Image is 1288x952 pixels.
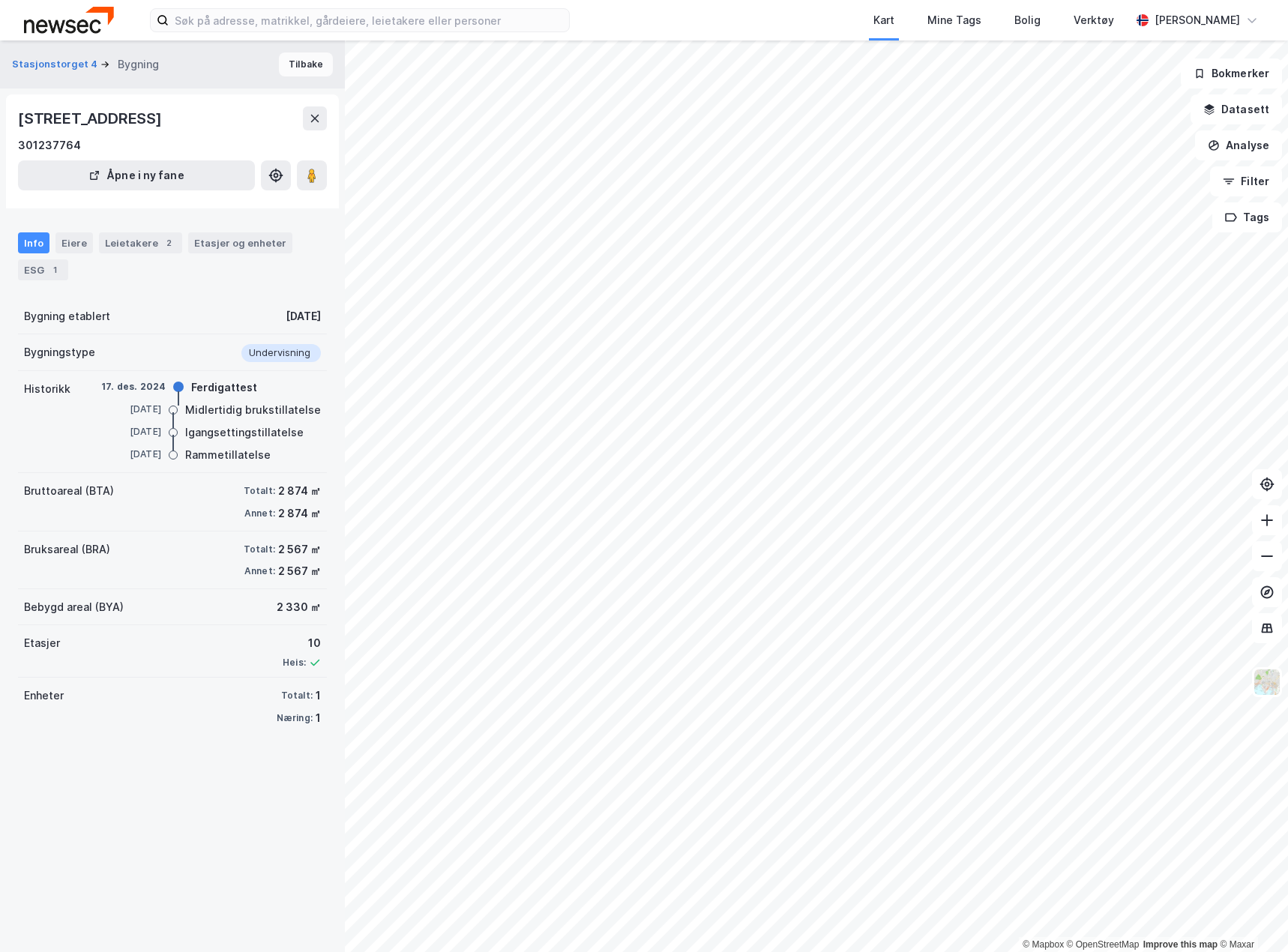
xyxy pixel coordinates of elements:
[185,424,304,442] div: Igangsettingstillatelse
[118,55,159,73] div: Bygning
[1212,202,1282,232] button: Tags
[24,540,110,558] div: Bruksareal (BRA)
[24,687,64,705] div: Enheter
[283,657,306,669] div: Heis:
[101,448,161,461] div: [DATE]
[18,136,81,154] div: 301237764
[24,634,60,652] div: Etasjer
[185,401,321,419] div: Midlertidig brukstillatelse
[927,11,981,29] div: Mine Tags
[24,343,95,361] div: Bygningstype
[24,598,124,616] div: Bebygd areal (BYA)
[18,160,255,190] button: Åpne i ny fane
[24,482,114,500] div: Bruttoareal (BTA)
[286,307,321,325] div: [DATE]
[1195,130,1282,160] button: Analyse
[1067,939,1140,950] a: OpenStreetMap
[1210,166,1282,196] button: Filter
[47,262,62,277] div: 1
[101,425,161,439] div: [DATE]
[1014,11,1041,29] div: Bolig
[1023,939,1064,950] a: Mapbox
[316,709,321,727] div: 1
[283,634,321,652] div: 10
[194,236,286,250] div: Etasjer og enheter
[316,687,321,705] div: 1
[12,57,100,72] button: Stasjonstorget 4
[873,11,894,29] div: Kart
[1074,11,1114,29] div: Verktøy
[191,379,257,397] div: Ferdigattest
[278,562,321,580] div: 2 567 ㎡
[24,380,70,398] div: Historikk
[1143,939,1218,950] a: Improve this map
[161,235,176,250] div: 2
[281,690,313,702] div: Totalt:
[1253,668,1281,696] img: Z
[244,543,275,555] div: Totalt:
[278,504,321,522] div: 2 874 ㎡
[55,232,93,253] div: Eiere
[185,446,271,464] div: Rammetillatelse
[279,52,333,76] button: Tilbake
[244,507,275,519] div: Annet:
[278,540,321,558] div: 2 567 ㎡
[24,7,114,33] img: newsec-logo.f6e21ccffca1b3a03d2d.png
[18,259,68,280] div: ESG
[278,482,321,500] div: 2 874 ㎡
[277,712,313,724] div: Næring:
[277,598,321,616] div: 2 330 ㎡
[18,106,165,130] div: [STREET_ADDRESS]
[244,565,275,577] div: Annet:
[1155,11,1240,29] div: [PERSON_NAME]
[101,380,166,394] div: 17. des. 2024
[1181,58,1282,88] button: Bokmerker
[244,485,275,497] div: Totalt:
[99,232,182,253] div: Leietakere
[1213,880,1288,952] iframe: Chat Widget
[169,9,569,31] input: Søk på adresse, matrikkel, gårdeiere, leietakere eller personer
[1191,94,1282,124] button: Datasett
[18,232,49,253] div: Info
[101,403,161,416] div: [DATE]
[24,307,110,325] div: Bygning etablert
